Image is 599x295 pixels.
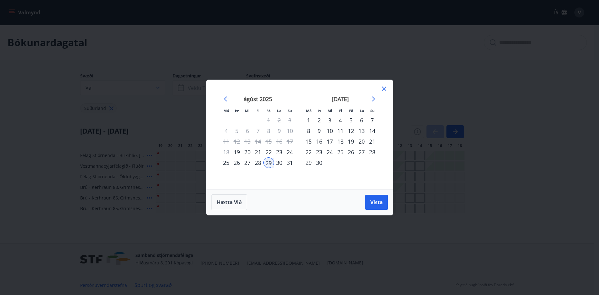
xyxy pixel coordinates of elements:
div: 29 [303,157,314,168]
small: Fö [266,108,270,113]
td: Choose miðvikudagur, 27. ágúst 2025 as your check-out date. It’s available. [242,157,253,168]
td: Choose föstudagur, 22. ágúst 2025 as your check-out date. It’s available. [263,147,274,157]
td: Choose sunnudagur, 14. september 2025 as your check-out date. It’s available. [367,125,377,136]
td: Not available. fimmtudagur, 7. ágúst 2025 [253,125,263,136]
td: Choose laugardagur, 23. ágúst 2025 as your check-out date. It’s available. [274,147,285,157]
td: Choose miðvikudagur, 3. september 2025 as your check-out date. It’s available. [324,115,335,125]
td: Choose föstudagur, 12. september 2025 as your check-out date. It’s available. [346,125,356,136]
div: 14 [367,125,377,136]
div: 24 [285,147,295,157]
div: 28 [253,157,263,168]
small: Fi [256,108,260,113]
td: Choose föstudagur, 19. september 2025 as your check-out date. It’s available. [346,136,356,147]
div: 22 [263,147,274,157]
div: 25 [221,157,231,168]
td: Choose fimmtudagur, 18. september 2025 as your check-out date. It’s available. [335,136,346,147]
td: Not available. föstudagur, 15. ágúst 2025 [263,136,274,147]
div: 12 [346,125,356,136]
div: 23 [274,147,285,157]
div: 24 [324,147,335,157]
small: Þr [318,108,321,113]
td: Not available. laugardagur, 16. ágúst 2025 [274,136,285,147]
td: Choose sunnudagur, 31. ágúst 2025 as your check-out date. It’s available. [285,157,295,168]
div: 21 [253,147,263,157]
td: Not available. þriðjudagur, 5. ágúst 2025 [231,125,242,136]
small: Fi [339,108,342,113]
td: Choose laugardagur, 27. september 2025 as your check-out date. It’s available. [356,147,367,157]
div: 1 [303,115,314,125]
td: Choose laugardagur, 13. september 2025 as your check-out date. It’s available. [356,125,367,136]
td: Not available. mánudagur, 18. ágúst 2025 [221,147,231,157]
span: Hætta við [217,199,242,206]
div: 4 [335,115,346,125]
td: Choose fimmtudagur, 4. september 2025 as your check-out date. It’s available. [335,115,346,125]
div: 2 [314,115,324,125]
td: Choose fimmtudagur, 28. ágúst 2025 as your check-out date. It’s available. [253,157,263,168]
td: Not available. sunnudagur, 17. ágúst 2025 [285,136,295,147]
td: Choose þriðjudagur, 16. september 2025 as your check-out date. It’s available. [314,136,324,147]
td: Not available. miðvikudagur, 13. ágúst 2025 [242,136,253,147]
div: 13 [356,125,367,136]
div: 30 [274,157,285,168]
td: Choose sunnudagur, 24. ágúst 2025 as your check-out date. It’s available. [285,147,295,157]
div: 11 [335,125,346,136]
td: Choose sunnudagur, 7. september 2025 as your check-out date. It’s available. [367,115,377,125]
td: Choose miðvikudagur, 24. september 2025 as your check-out date. It’s available. [324,147,335,157]
td: Choose sunnudagur, 28. september 2025 as your check-out date. It’s available. [367,147,377,157]
td: Choose mánudagur, 25. ágúst 2025 as your check-out date. It’s available. [221,157,231,168]
small: Má [223,108,229,113]
td: Not available. mánudagur, 4. ágúst 2025 [221,125,231,136]
div: 5 [346,115,356,125]
div: 22 [303,147,314,157]
div: 31 [285,157,295,168]
small: Su [288,108,292,113]
td: Choose laugardagur, 30. ágúst 2025 as your check-out date. It’s available. [274,157,285,168]
div: 21 [367,136,377,147]
td: Choose laugardagur, 6. september 2025 as your check-out date. It’s available. [356,115,367,125]
td: Choose mánudagur, 15. september 2025 as your check-out date. It’s available. [303,136,314,147]
td: Not available. laugardagur, 2. ágúst 2025 [274,115,285,125]
td: Not available. sunnudagur, 10. ágúst 2025 [285,125,295,136]
div: Move forward to switch to the next month. [369,95,376,103]
div: 26 [346,147,356,157]
div: 15 [303,136,314,147]
td: Not available. föstudagur, 1. ágúst 2025 [263,115,274,125]
small: Má [306,108,312,113]
div: 20 [242,147,253,157]
td: Choose þriðjudagur, 2. september 2025 as your check-out date. It’s available. [314,115,324,125]
strong: [DATE] [332,95,349,103]
td: Choose mánudagur, 29. september 2025 as your check-out date. It’s available. [303,157,314,168]
div: 19 [231,147,242,157]
div: 26 [231,157,242,168]
div: 3 [324,115,335,125]
div: 9 [314,125,324,136]
td: Not available. föstudagur, 8. ágúst 2025 [263,125,274,136]
td: Not available. fimmtudagur, 14. ágúst 2025 [253,136,263,147]
div: 30 [314,157,324,168]
small: Mi [245,108,250,113]
div: 10 [324,125,335,136]
td: Choose mánudagur, 22. september 2025 as your check-out date. It’s available. [303,147,314,157]
td: Choose laugardagur, 20. september 2025 as your check-out date. It’s available. [356,136,367,147]
td: Not available. laugardagur, 9. ágúst 2025 [274,125,285,136]
td: Choose þriðjudagur, 30. september 2025 as your check-out date. It’s available. [314,157,324,168]
div: 25 [335,147,346,157]
td: Choose mánudagur, 8. september 2025 as your check-out date. It’s available. [303,125,314,136]
button: Hætta við [212,194,247,210]
div: 19 [346,136,356,147]
div: 17 [324,136,335,147]
div: 28 [367,147,377,157]
td: Choose miðvikudagur, 17. september 2025 as your check-out date. It’s available. [324,136,335,147]
td: Choose fimmtudagur, 21. ágúst 2025 as your check-out date. It’s available. [253,147,263,157]
div: 23 [314,147,324,157]
td: Choose sunnudagur, 21. september 2025 as your check-out date. It’s available. [367,136,377,147]
td: Choose þriðjudagur, 9. september 2025 as your check-out date. It’s available. [314,125,324,136]
div: Calendar [214,87,385,182]
td: Not available. þriðjudagur, 12. ágúst 2025 [231,136,242,147]
small: La [360,108,364,113]
td: Choose miðvikudagur, 20. ágúst 2025 as your check-out date. It’s available. [242,147,253,157]
td: Choose þriðjudagur, 26. ágúst 2025 as your check-out date. It’s available. [231,157,242,168]
td: Choose mánudagur, 1. september 2025 as your check-out date. It’s available. [303,115,314,125]
div: 27 [356,147,367,157]
td: Choose fimmtudagur, 11. september 2025 as your check-out date. It’s available. [335,125,346,136]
